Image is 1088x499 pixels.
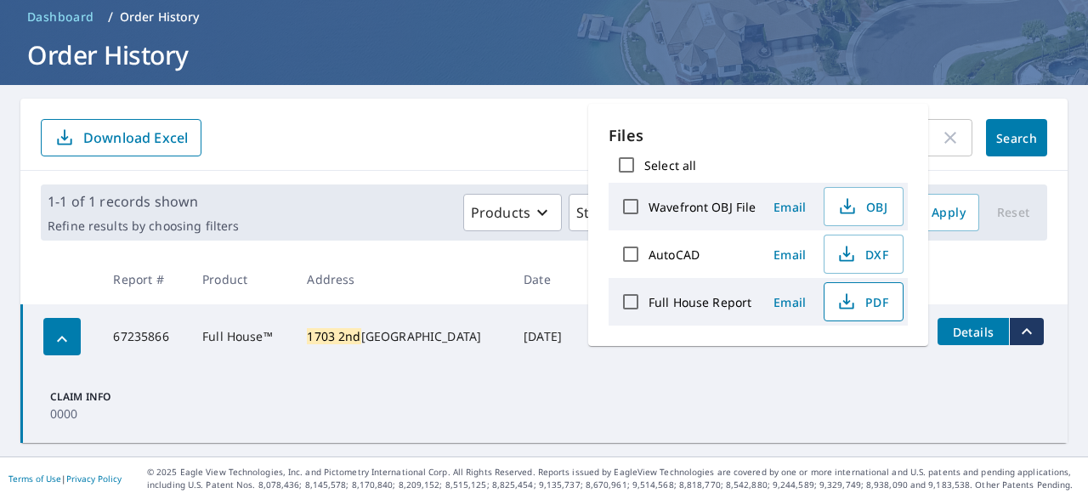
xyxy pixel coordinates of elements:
[1009,318,1044,345] button: filesDropdownBtn-67235866
[769,199,810,215] span: Email
[20,37,1068,72] h1: Order History
[932,202,966,224] span: Apply
[99,304,189,369] td: 67235866
[569,194,649,231] button: Status
[471,202,530,223] p: Products
[41,119,201,156] button: Download Excel
[108,7,113,27] li: /
[50,389,152,405] p: Claim Info
[307,328,496,345] div: [GEOGRAPHIC_DATA]
[762,289,817,315] button: Email
[835,196,889,217] span: OBJ
[649,294,751,310] label: Full House Report
[581,254,663,304] th: Claim ID
[649,199,756,215] label: Wavefront OBJ File
[189,254,293,304] th: Product
[463,194,562,231] button: Products
[824,187,904,226] button: OBJ
[918,194,979,231] button: Apply
[938,318,1009,345] button: detailsBtn-67235866
[649,247,700,263] label: AutoCAD
[50,405,152,422] p: 0000
[83,128,188,147] p: Download Excel
[8,473,61,485] a: Terms of Use
[948,324,999,340] span: Details
[835,244,889,264] span: DXF
[769,294,810,310] span: Email
[762,241,817,268] button: Email
[120,9,200,26] p: Order History
[609,124,908,147] p: Files
[835,292,889,312] span: PDF
[986,119,1047,156] button: Search
[576,202,618,223] p: Status
[824,235,904,274] button: DXF
[510,304,581,369] td: [DATE]
[307,328,360,344] mark: 1703 2nd
[769,247,810,263] span: Email
[48,218,239,234] p: Refine results by choosing filters
[510,254,581,304] th: Date
[20,3,1068,31] nav: breadcrumb
[644,157,696,173] label: Select all
[762,194,817,220] button: Email
[189,304,293,369] td: Full House™
[293,254,510,304] th: Address
[66,473,122,485] a: Privacy Policy
[48,191,239,212] p: 1-1 of 1 records shown
[147,466,1079,491] p: © 2025 Eagle View Technologies, Inc. and Pictometry International Corp. All Rights Reserved. Repo...
[824,282,904,321] button: PDF
[1000,130,1034,146] span: Search
[99,254,189,304] th: Report #
[8,473,122,484] p: |
[20,3,101,31] a: Dashboard
[27,9,94,26] span: Dashboard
